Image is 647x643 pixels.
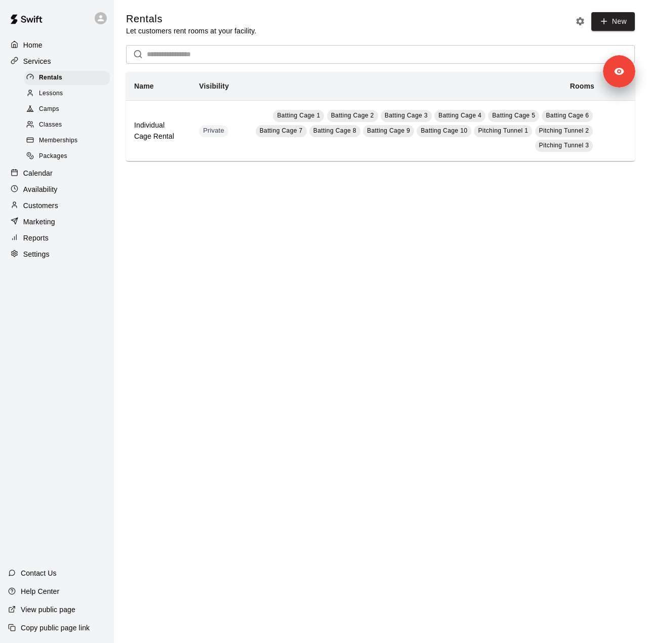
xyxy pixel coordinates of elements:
[573,14,588,29] button: Rental settings
[199,125,228,137] div: This service is hidden, and can only be accessed via a direct link
[331,112,374,119] span: Batting Cage 2
[23,56,51,66] p: Services
[546,112,589,119] span: Batting Cage 6
[24,86,114,101] a: Lessons
[23,168,53,178] p: Calendar
[313,127,356,134] span: Batting Cage 8
[24,102,110,116] div: Camps
[23,184,58,194] p: Availability
[21,605,75,615] p: View public page
[24,133,114,149] a: Memberships
[260,127,303,134] span: Batting Cage 7
[199,126,228,136] span: Private
[24,149,114,165] a: Packages
[8,247,106,262] a: Settings
[438,112,481,119] span: Batting Cage 4
[134,82,154,90] b: Name
[8,182,106,197] a: Availability
[39,136,77,146] span: Memberships
[24,134,110,148] div: Memberships
[24,87,110,101] div: Lessons
[591,12,635,31] a: New
[21,586,59,596] p: Help Center
[24,118,110,132] div: Classes
[8,37,106,53] a: Home
[39,104,59,114] span: Camps
[385,112,428,119] span: Batting Cage 3
[39,73,62,83] span: Rentals
[126,72,635,162] table: simple table
[367,127,410,134] span: Batting Cage 9
[492,112,535,119] span: Batting Cage 5
[539,127,589,134] span: Pitching Tunnel 2
[24,71,110,85] div: Rentals
[8,230,106,246] a: Reports
[199,82,229,90] b: Visibility
[539,142,589,149] span: Pitching Tunnel 3
[21,623,90,633] p: Copy public page link
[39,120,62,130] span: Classes
[8,54,106,69] a: Services
[8,214,106,229] a: Marketing
[39,151,67,162] span: Packages
[23,217,55,227] p: Marketing
[478,127,528,134] span: Pitching Tunnel 1
[570,82,594,90] b: Rooms
[39,89,63,99] span: Lessons
[134,120,183,142] h6: Individual Cage Rental
[23,200,58,211] p: Customers
[21,568,57,578] p: Contact Us
[24,149,110,164] div: Packages
[23,249,50,259] p: Settings
[421,127,467,134] span: Batting Cage 10
[23,233,49,243] p: Reports
[8,166,106,181] a: Calendar
[23,40,43,50] p: Home
[24,70,114,86] a: Rentals
[126,26,256,36] p: Let customers rent rooms at your facility.
[24,117,114,133] a: Classes
[8,198,106,213] a: Customers
[126,12,256,26] h5: Rentals
[277,112,320,119] span: Batting Cage 1
[24,102,114,117] a: Camps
